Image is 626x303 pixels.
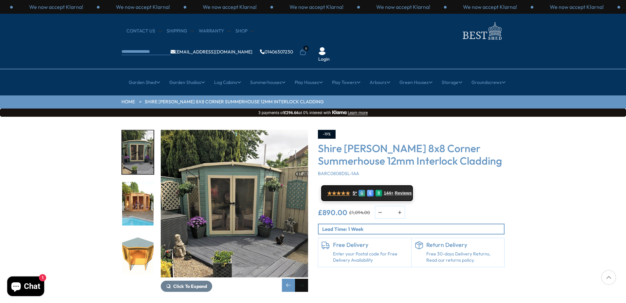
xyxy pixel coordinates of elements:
[122,182,154,226] img: Barclay8x8_e2b85b8e-7f99-49af-a209-63224fbf45be_200x200.jpg
[376,190,382,196] div: R
[129,74,160,91] a: Garden Shed
[300,49,306,55] a: 0
[426,241,501,249] h6: Return Delivery
[169,74,205,91] a: Garden Studios
[29,3,83,10] p: We now accept Klarna!
[161,281,212,292] button: Click To Expand
[273,3,360,10] div: 3 / 3
[399,74,433,91] a: Green Houses
[260,50,293,54] a: 01406307230
[327,190,350,196] span: ★★★★★
[5,276,46,298] inbox-online-store-chat: Shopify online store chat
[250,74,285,91] a: Summerhouses
[426,251,501,264] p: Free 30-days Delivery Returns, Read our returns policy.
[295,279,308,292] div: Next slide
[533,3,620,10] div: 3 / 3
[447,3,533,10] div: 2 / 3
[116,3,170,10] p: We now accept Klarna!
[442,74,462,91] a: Storage
[145,99,324,105] a: Shire [PERSON_NAME] 8x8 Corner Summerhouse 12mm Interlock Cladding
[370,74,390,91] a: Arbours
[295,74,323,91] a: Play Houses
[349,210,370,215] del: £1,094.00
[100,3,186,10] div: 1 / 3
[332,74,360,91] a: Play Towers
[321,185,413,201] a: ★★★★★ 5* G E R 144+ Reviews
[318,130,336,139] div: -19%
[282,279,295,292] div: Previous slide
[121,181,154,226] div: 10 / 14
[359,190,365,196] div: G
[318,142,505,167] h3: Shire [PERSON_NAME] 8x8 Corner Summerhouse 12mm Interlock Cladding
[126,28,162,34] a: CONTACT US
[384,191,393,196] span: 144+
[318,171,359,176] span: BARC0808DSL-1AA
[203,3,257,10] p: We now accept Klarna!
[167,28,194,34] a: Shipping
[395,191,412,196] span: Reviews
[471,74,506,91] a: Groundscrews
[376,3,430,10] p: We now accept Klarna!
[333,241,408,249] h6: Free Delivery
[121,99,135,105] a: HOME
[186,3,273,10] div: 2 / 3
[121,130,154,175] div: 9 / 14
[122,131,154,174] img: Barclay8x8_8_1bf0e6e8-d32c-461b-80e7-722ea58caaaa_200x200.jpg
[318,209,347,216] ins: £890.00
[318,47,326,55] img: User Icon
[318,56,330,63] a: Login
[13,3,100,10] div: 3 / 3
[322,226,504,232] p: Lead Time: 1 Week
[173,283,207,289] span: Click To Expand
[199,28,230,34] a: Warranty
[161,130,308,292] div: 9 / 14
[235,28,254,34] a: Shop
[303,46,309,51] span: 0
[161,130,308,277] img: Shire Barclay 8x8 Corner Summerhouse 12mm Interlock Cladding - Best Shed
[289,3,343,10] p: We now accept Klarna!
[122,233,154,277] img: 8x8Barlcay000HIGH_dbd6d7ea-6acd-4a85-9a3b-2be6f2de7094_200x200.jpg
[171,50,252,54] a: [EMAIL_ADDRESS][DOMAIN_NAME]
[463,3,517,10] p: We now accept Klarna!
[550,3,604,10] p: We now accept Klarna!
[333,251,408,264] a: Enter your Postal code for Free Delivery Availability
[214,74,241,91] a: Log Cabins
[360,3,447,10] div: 1 / 3
[367,190,374,196] div: E
[459,20,505,42] img: logo
[121,232,154,277] div: 11 / 14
